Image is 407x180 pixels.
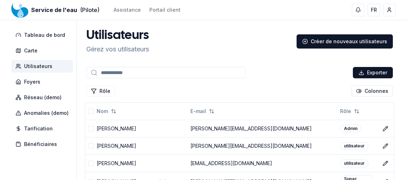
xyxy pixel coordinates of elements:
a: Foyers [11,75,76,88]
button: Sélectionner la ligne [88,161,94,166]
a: Réseau (demo) [11,91,76,104]
button: Sélectionner la ligne [88,126,94,131]
button: FR [367,4,380,16]
a: Portail client [149,6,180,13]
a: Service de l'eau(Pilote) [11,6,99,14]
button: Not sorted. Click to sort ascending. [186,106,219,117]
span: Nom [97,108,108,115]
h1: Utilisateurs [86,29,149,43]
button: Filtrer les lignes [86,85,115,97]
a: Anomalies (demo) [11,107,76,119]
span: FR [371,6,377,13]
button: Cocher les colonnes [351,85,393,97]
span: Bénéficiaires [24,141,57,148]
button: Sélectionner la ligne [88,143,94,149]
span: Tarification [24,125,53,132]
td: [PERSON_NAME] [94,154,188,172]
button: Exporter [353,67,393,78]
div: utilisateur [340,142,368,150]
span: Tableau de bord [24,32,65,39]
span: Anomalies (demo) [24,109,69,117]
div: utilisateur [340,159,368,167]
button: Not sorted. Click to sort ascending. [336,106,364,117]
span: Carte [24,47,38,54]
button: Tout sélectionner [88,108,94,114]
td: [PERSON_NAME] [94,120,188,137]
td: [EMAIL_ADDRESS][DOMAIN_NAME] [188,154,337,172]
div: Admin [340,125,361,133]
td: [PERSON_NAME][EMAIL_ADDRESS][DOMAIN_NAME] [188,120,337,137]
span: Foyers [24,78,40,85]
td: [PERSON_NAME] [94,137,188,154]
span: Service de l'eau [31,6,77,14]
span: Rôle [340,108,351,115]
span: (Pilote) [80,6,99,14]
a: Créer de nouveaux utilisateurs [297,34,393,49]
span: E-mail [190,108,206,115]
a: Tarification [11,122,76,135]
a: Bénéficiaires [11,138,76,151]
a: Tableau de bord [11,29,76,41]
p: Gérez vos utilisateurs [86,44,149,54]
span: Réseau (demo) [24,94,62,101]
img: Service de l'eau Logo [11,1,28,18]
a: Assistance [114,6,141,13]
td: [PERSON_NAME][EMAIL_ADDRESS][DOMAIN_NAME] [188,137,337,154]
span: Utilisateurs [24,63,52,70]
a: Carte [11,44,76,57]
a: Utilisateurs [11,60,76,73]
button: Not sorted. Click to sort ascending. [92,106,121,117]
